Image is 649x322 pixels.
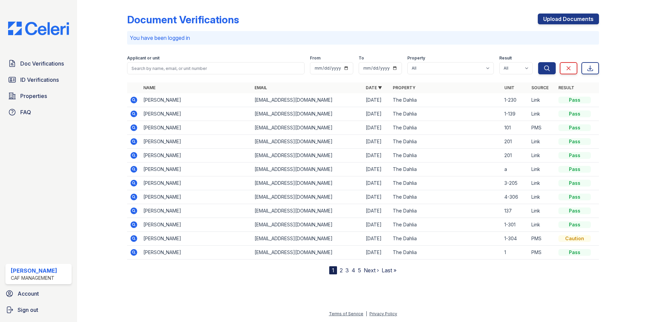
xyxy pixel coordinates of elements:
[529,204,556,218] td: Link
[363,204,390,218] td: [DATE]
[363,93,390,107] td: [DATE]
[502,190,529,204] td: 4-306
[390,190,501,204] td: The Dahlia
[20,92,47,100] span: Properties
[252,246,363,259] td: [EMAIL_ADDRESS][DOMAIN_NAME]
[363,176,390,190] td: [DATE]
[141,93,252,107] td: [PERSON_NAME]
[20,59,64,68] span: Doc Verifications
[252,121,363,135] td: [EMAIL_ADDRESS][DOMAIN_NAME]
[502,176,529,190] td: 3-205
[127,62,305,74] input: Search by name, email, or unit number
[529,135,556,149] td: Link
[529,246,556,259] td: PMS
[143,85,155,90] a: Name
[363,232,390,246] td: [DATE]
[141,107,252,121] td: [PERSON_NAME]
[529,121,556,135] td: PMS
[18,290,39,298] span: Account
[340,267,343,274] a: 2
[390,135,501,149] td: The Dahlia
[558,138,591,145] div: Pass
[329,266,337,274] div: 1
[529,190,556,204] td: Link
[529,107,556,121] td: Link
[252,107,363,121] td: [EMAIL_ADDRESS][DOMAIN_NAME]
[141,121,252,135] td: [PERSON_NAME]
[363,107,390,121] td: [DATE]
[390,121,501,135] td: The Dahlia
[345,267,349,274] a: 3
[11,275,57,281] div: CAF Management
[363,190,390,204] td: [DATE]
[407,55,425,61] label: Property
[363,246,390,259] td: [DATE]
[558,152,591,159] div: Pass
[364,267,379,274] a: Next ›
[127,14,239,26] div: Document Verifications
[366,85,382,90] a: Date ▼
[390,93,501,107] td: The Dahlia
[558,85,574,90] a: Result
[502,163,529,176] td: a
[363,149,390,163] td: [DATE]
[252,190,363,204] td: [EMAIL_ADDRESS][DOMAIN_NAME]
[3,303,74,317] button: Sign out
[502,218,529,232] td: 1-301
[390,163,501,176] td: The Dahlia
[363,218,390,232] td: [DATE]
[390,232,501,246] td: The Dahlia
[141,204,252,218] td: [PERSON_NAME]
[5,73,72,86] a: ID Verifications
[390,204,501,218] td: The Dahlia
[252,149,363,163] td: [EMAIL_ADDRESS][DOMAIN_NAME]
[252,204,363,218] td: [EMAIL_ADDRESS][DOMAIN_NAME]
[141,163,252,176] td: [PERSON_NAME]
[5,105,72,119] a: FAQ
[18,306,38,314] span: Sign out
[5,57,72,70] a: Doc Verifications
[502,93,529,107] td: 1-230
[329,311,363,316] a: Terms of Service
[3,287,74,300] a: Account
[363,121,390,135] td: [DATE]
[558,194,591,200] div: Pass
[252,163,363,176] td: [EMAIL_ADDRESS][DOMAIN_NAME]
[390,176,501,190] td: The Dahlia
[310,55,320,61] label: From
[390,218,501,232] td: The Dahlia
[252,232,363,246] td: [EMAIL_ADDRESS][DOMAIN_NAME]
[366,311,367,316] div: |
[529,232,556,246] td: PMS
[529,163,556,176] td: Link
[390,149,501,163] td: The Dahlia
[359,55,364,61] label: To
[252,135,363,149] td: [EMAIL_ADDRESS][DOMAIN_NAME]
[502,246,529,259] td: 1
[11,267,57,275] div: [PERSON_NAME]
[558,235,591,242] div: Caution
[558,221,591,228] div: Pass
[141,246,252,259] td: [PERSON_NAME]
[502,135,529,149] td: 201
[529,218,556,232] td: Link
[502,121,529,135] td: 101
[130,34,596,42] p: You have been logged in
[504,85,514,90] a: Unit
[141,149,252,163] td: [PERSON_NAME]
[529,176,556,190] td: Link
[393,85,415,90] a: Property
[141,218,252,232] td: [PERSON_NAME]
[363,135,390,149] td: [DATE]
[382,267,396,274] a: Last »
[538,14,599,24] a: Upload Documents
[20,76,59,84] span: ID Verifications
[358,267,361,274] a: 5
[558,207,591,214] div: Pass
[499,55,512,61] label: Result
[531,85,549,90] a: Source
[252,93,363,107] td: [EMAIL_ADDRESS][DOMAIN_NAME]
[502,149,529,163] td: 201
[558,110,591,117] div: Pass
[5,89,72,103] a: Properties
